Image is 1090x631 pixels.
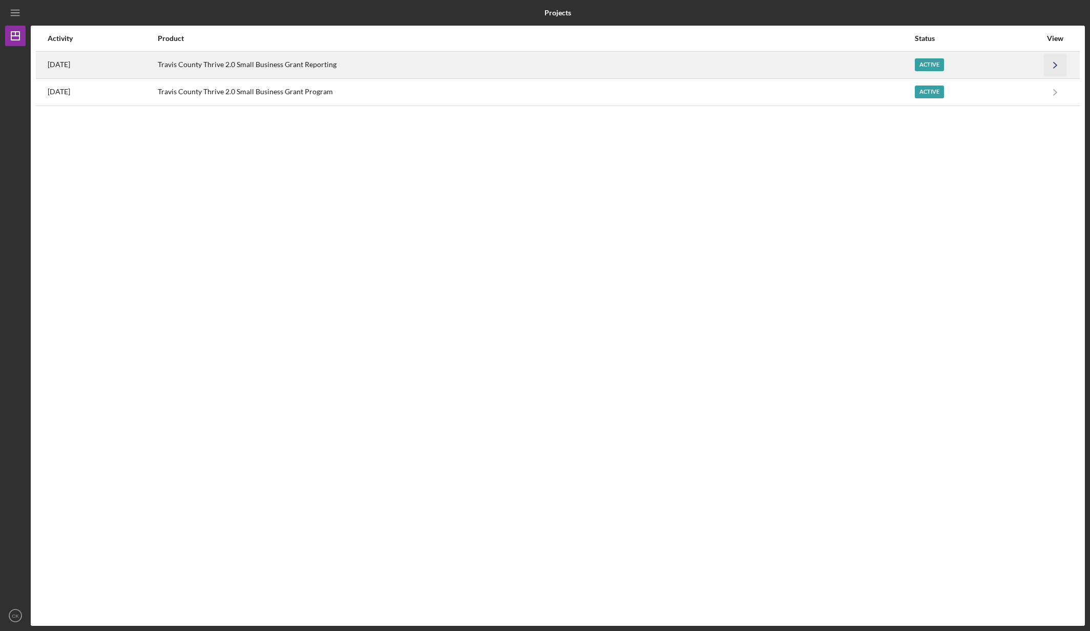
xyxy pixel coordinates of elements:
[544,9,571,17] b: Projects
[5,605,26,626] button: CK
[48,34,157,43] div: Activity
[48,88,70,96] time: 2024-03-19 15:58
[12,613,19,619] text: CK
[1042,34,1068,43] div: View
[158,52,914,78] div: Travis County Thrive 2.0 Small Business Grant Reporting
[915,86,944,98] div: Active
[915,58,944,71] div: Active
[915,34,1041,43] div: Status
[48,60,70,69] time: 2025-07-24 17:27
[158,79,914,105] div: Travis County Thrive 2.0 Small Business Grant Program
[158,34,914,43] div: Product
